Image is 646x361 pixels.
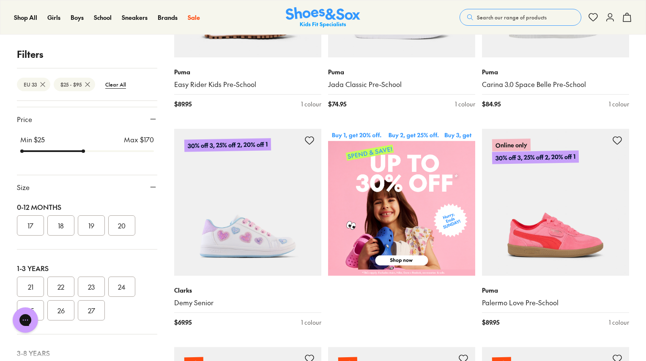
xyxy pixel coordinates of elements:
[94,13,112,22] a: School
[328,129,475,276] img: SNS_WEBASSETS_CategoryWidget_2560x2560_d4358fa4-32b4-4c90-932d-b6c75ae0f3ec.png
[99,77,133,92] btn: Clear All
[8,304,42,336] iframe: Gorgias live chat messenger
[482,318,499,327] span: $ 89.95
[47,300,74,320] button: 26
[328,80,475,89] a: Jada Classic Pre-School
[174,318,192,327] span: $ 69.95
[460,9,581,26] button: Search our range of products
[609,100,629,109] div: 1 colour
[54,78,95,91] btn: $25 - $95
[328,68,475,76] p: Puma
[17,263,157,273] div: 1-3 Years
[301,100,321,109] div: 1 colour
[174,286,321,295] p: Clarks
[609,318,629,327] div: 1 colour
[108,215,135,236] button: 20
[455,100,475,109] div: 1 colour
[78,215,105,236] button: 19
[482,286,629,295] p: Puma
[477,14,547,21] span: Search our range of products
[482,68,629,76] p: Puma
[17,215,44,236] button: 17
[174,298,321,307] a: Demy Senior
[20,134,45,144] p: Min $ 25
[174,68,321,76] p: Puma
[17,300,44,320] button: 25
[482,100,501,109] span: $ 84.95
[17,107,157,131] button: Price
[174,100,192,109] span: $ 89.95
[17,182,30,192] span: Size
[47,215,74,236] button: 18
[14,13,37,22] a: Shop All
[301,318,321,327] div: 1 colour
[122,13,148,22] a: Sneakers
[17,78,50,91] btn: EU 33
[328,100,346,109] span: $ 74.95
[47,277,74,297] button: 22
[124,134,154,144] p: Max $ 170
[482,298,629,307] a: Palermo Love Pre-School
[188,13,200,22] a: Sale
[158,13,178,22] a: Brands
[482,80,629,89] a: Carina 3.0 Space Belle Pre-School
[482,129,629,276] a: Online only30% off 3, 25% off 2, 20% off 1
[286,7,360,28] img: SNS_Logo_Responsive.svg
[492,150,579,164] p: 30% off 3, 25% off 2, 20% off 1
[286,7,360,28] a: Shoes & Sox
[71,13,84,22] a: Boys
[184,138,271,152] p: 30% off 3, 25% off 2, 20% off 1
[17,277,44,297] button: 21
[17,47,157,61] p: Filters
[108,277,135,297] button: 24
[174,80,321,89] a: Easy Rider Kids Pre-School
[78,300,105,320] button: 27
[17,202,157,212] div: 0-12 Months
[17,114,32,124] span: Price
[174,129,321,276] a: 30% off 3, 25% off 2, 20% off 1
[17,175,157,199] button: Size
[78,277,105,297] button: 23
[492,138,531,152] p: Online only
[47,13,60,22] a: Girls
